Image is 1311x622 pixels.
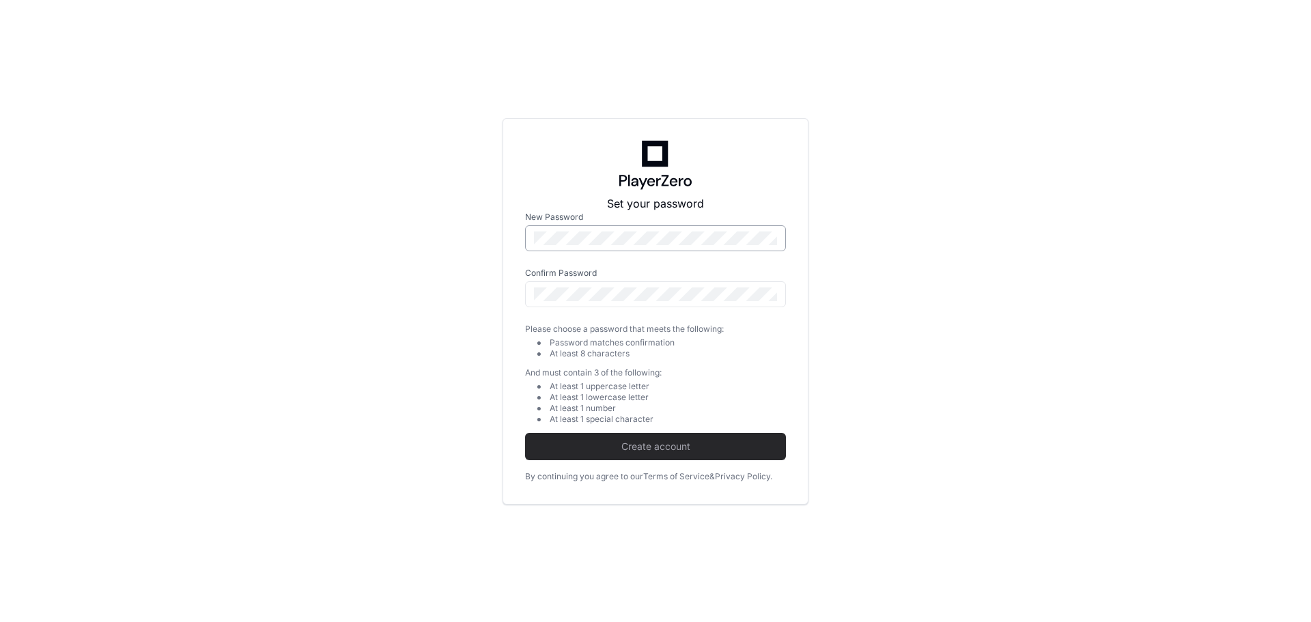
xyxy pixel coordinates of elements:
p: Set your password [525,195,786,212]
div: Please choose a password that meets the following: [525,324,786,335]
div: At least 1 special character [550,414,786,425]
a: Privacy Policy. [715,471,772,482]
div: By continuing you agree to our [525,471,643,482]
div: At least 1 lowercase letter [550,392,786,403]
div: & [709,471,715,482]
label: Confirm Password [525,268,786,279]
a: Terms of Service [643,471,709,482]
button: Create account [525,433,786,460]
label: New Password [525,212,786,223]
div: At least 1 uppercase letter [550,381,786,392]
div: And must contain 3 of the following: [525,367,786,378]
div: Password matches confirmation [550,337,786,348]
div: At least 1 number [550,403,786,414]
div: At least 8 characters [550,348,786,359]
span: Create account [525,440,786,453]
